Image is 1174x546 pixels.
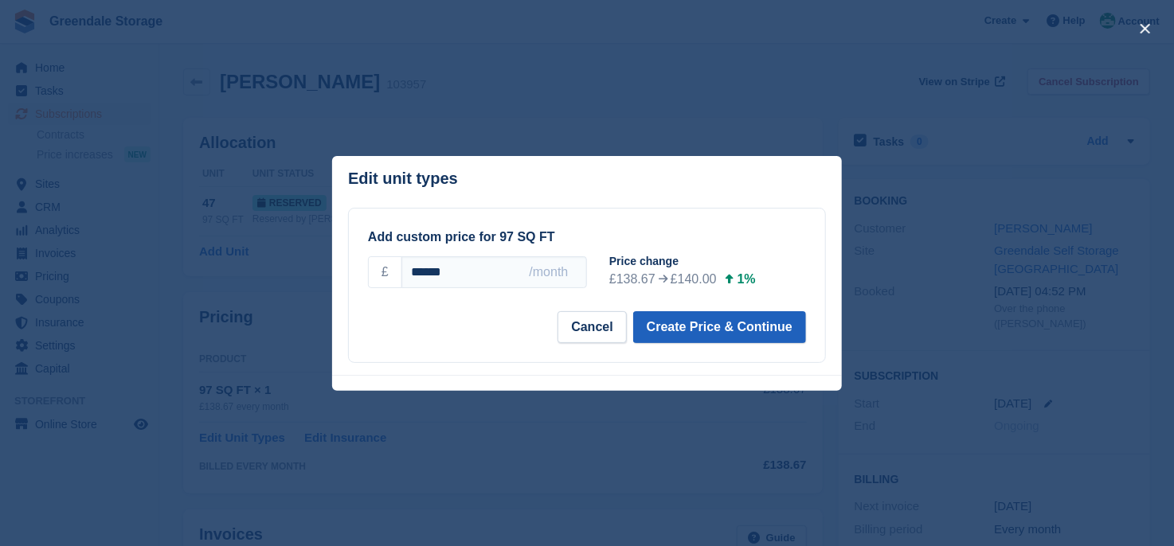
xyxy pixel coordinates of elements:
[348,170,458,188] p: Edit unit types
[368,228,806,247] div: Add custom price for 97 SQ FT
[609,270,655,289] div: £138.67
[1133,16,1158,41] button: close
[671,270,717,289] div: £140.00
[558,311,626,343] button: Cancel
[609,253,819,270] div: Price change
[738,270,756,289] div: 1%
[633,311,806,343] button: Create Price & Continue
